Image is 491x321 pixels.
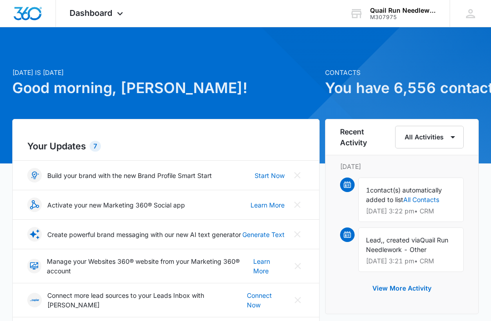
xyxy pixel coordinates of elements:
h6: Recent Activity [340,126,391,148]
h1: You have 6,556 contacts [325,77,479,99]
p: [DATE] [340,162,464,171]
span: Dashboard [70,8,112,18]
button: Close [291,293,305,307]
p: Build your brand with the new Brand Profile Smart Start [47,171,212,180]
button: Close [291,259,305,273]
button: Close [290,168,305,183]
span: , created via [383,236,420,244]
p: [DATE] is [DATE] [12,68,320,77]
a: Learn More [251,200,285,210]
a: Connect Now [247,291,285,310]
p: [DATE] 3:22 pm • CRM [366,208,456,214]
p: [DATE] 3:21 pm • CRM [366,258,456,264]
span: contact(s) automatically added to list [366,186,442,203]
p: Manage your Websites 360® website from your Marketing 360® account [47,257,253,276]
button: Close [290,227,305,242]
button: All Activities [395,126,464,148]
div: account name [370,7,436,14]
div: account id [370,14,436,20]
a: Learn More [253,257,285,276]
div: 7 [90,141,101,152]
button: View More Activity [363,277,441,299]
p: Activate your new Marketing 360® Social app [47,200,185,210]
h1: Good morning, [PERSON_NAME]! [12,77,320,99]
a: Start Now [255,171,285,180]
h2: Your Updates [27,139,305,153]
p: Create powerful brand messaging with our new AI text generator [47,230,241,239]
span: Lead, [366,236,383,244]
button: Close [290,198,305,212]
p: Contacts [325,68,479,77]
span: 1 [366,186,370,194]
a: Generate Text [242,230,285,239]
p: Connect more lead sources to your Leads Inbox with [PERSON_NAME] [47,291,247,310]
a: All Contacts [403,196,439,203]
